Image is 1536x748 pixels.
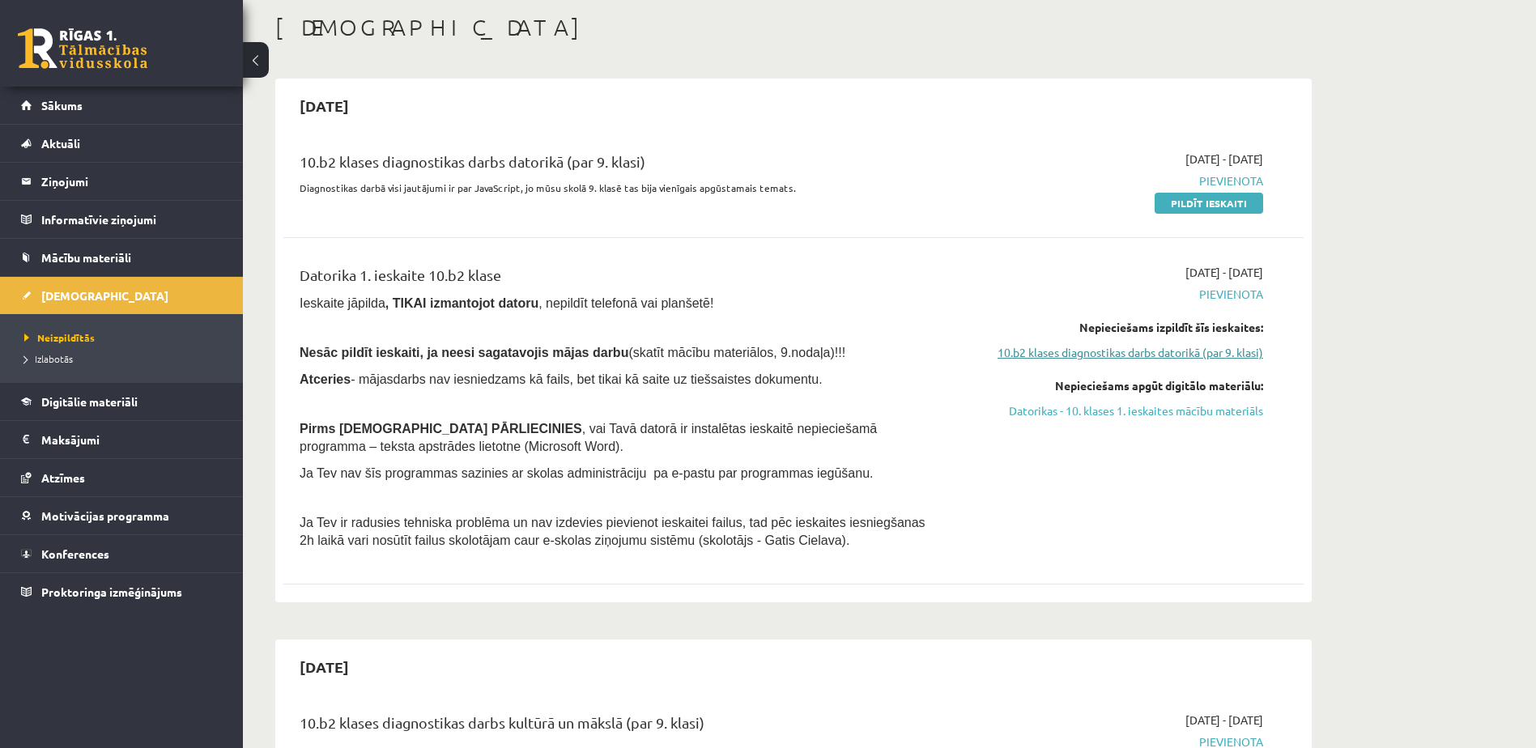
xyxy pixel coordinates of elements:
[1185,712,1263,729] span: [DATE] - [DATE]
[21,421,223,458] a: Maksājumi
[18,28,147,69] a: Rīgas 1. Tālmācības vidusskola
[21,535,223,572] a: Konferences
[1185,151,1263,168] span: [DATE] - [DATE]
[24,352,73,365] span: Izlabotās
[24,331,95,344] span: Neizpildītās
[300,422,877,453] span: , vai Tavā datorā ir instalētas ieskaitē nepieciešamā programma – teksta apstrādes lietotne (Micr...
[21,239,223,276] a: Mācību materiāli
[300,296,713,310] span: Ieskaite jāpilda , nepildīt telefonā vai planšetē!
[41,584,182,599] span: Proktoringa izmēģinājums
[275,14,1312,41] h1: [DEMOGRAPHIC_DATA]
[41,201,223,238] legend: Informatīvie ziņojumi
[628,346,845,359] span: (skatīt mācību materiālos, 9.nodaļa)!!!
[41,250,131,265] span: Mācību materiāli
[21,383,223,420] a: Digitālie materiāli
[300,264,934,294] div: Datorika 1. ieskaite 10.b2 klase
[41,394,138,409] span: Digitālie materiāli
[41,421,223,458] legend: Maksājumi
[300,151,934,181] div: 10.b2 klases diagnostikas darbs datorikā (par 9. klasi)
[21,125,223,162] a: Aktuāli
[283,87,365,125] h2: [DATE]
[300,712,934,742] div: 10.b2 klases diagnostikas darbs kultūrā un mākslā (par 9. klasi)
[21,163,223,200] a: Ziņojumi
[385,296,538,310] b: , TIKAI izmantojot datoru
[300,466,873,480] span: Ja Tev nav šīs programmas sazinies ar skolas administrāciju pa e-pastu par programmas iegūšanu.
[1155,193,1263,214] a: Pildīt ieskaiti
[300,516,925,547] span: Ja Tev ir radusies tehniska problēma un nav izdevies pievienot ieskaitei failus, tad pēc ieskaite...
[21,277,223,314] a: [DEMOGRAPHIC_DATA]
[300,422,582,436] span: Pirms [DEMOGRAPHIC_DATA] PĀRLIECINIES
[958,402,1263,419] a: Datorikas - 10. klases 1. ieskaites mācību materiāls
[41,470,85,485] span: Atzīmes
[300,372,351,386] b: Atceries
[41,508,169,523] span: Motivācijas programma
[41,136,80,151] span: Aktuāli
[1185,264,1263,281] span: [DATE] - [DATE]
[300,372,823,386] span: - mājasdarbs nav iesniedzams kā fails, bet tikai kā saite uz tiešsaistes dokumentu.
[958,344,1263,361] a: 10.b2 klases diagnostikas darbs datorikā (par 9. klasi)
[41,163,223,200] legend: Ziņojumi
[958,286,1263,303] span: Pievienota
[41,98,83,113] span: Sākums
[21,201,223,238] a: Informatīvie ziņojumi
[283,648,365,686] h2: [DATE]
[21,573,223,610] a: Proktoringa izmēģinājums
[958,377,1263,394] div: Nepieciešams apgūt digitālo materiālu:
[958,172,1263,189] span: Pievienota
[300,181,934,195] p: Diagnostikas darbā visi jautājumi ir par JavaScript, jo mūsu skolā 9. klasē tas bija vienīgais ap...
[41,288,168,303] span: [DEMOGRAPHIC_DATA]
[21,497,223,534] a: Motivācijas programma
[21,459,223,496] a: Atzīmes
[958,319,1263,336] div: Nepieciešams izpildīt šīs ieskaites:
[21,87,223,124] a: Sākums
[24,351,227,366] a: Izlabotās
[41,546,109,561] span: Konferences
[300,346,628,359] span: Nesāc pildīt ieskaiti, ja neesi sagatavojis mājas darbu
[24,330,227,345] a: Neizpildītās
